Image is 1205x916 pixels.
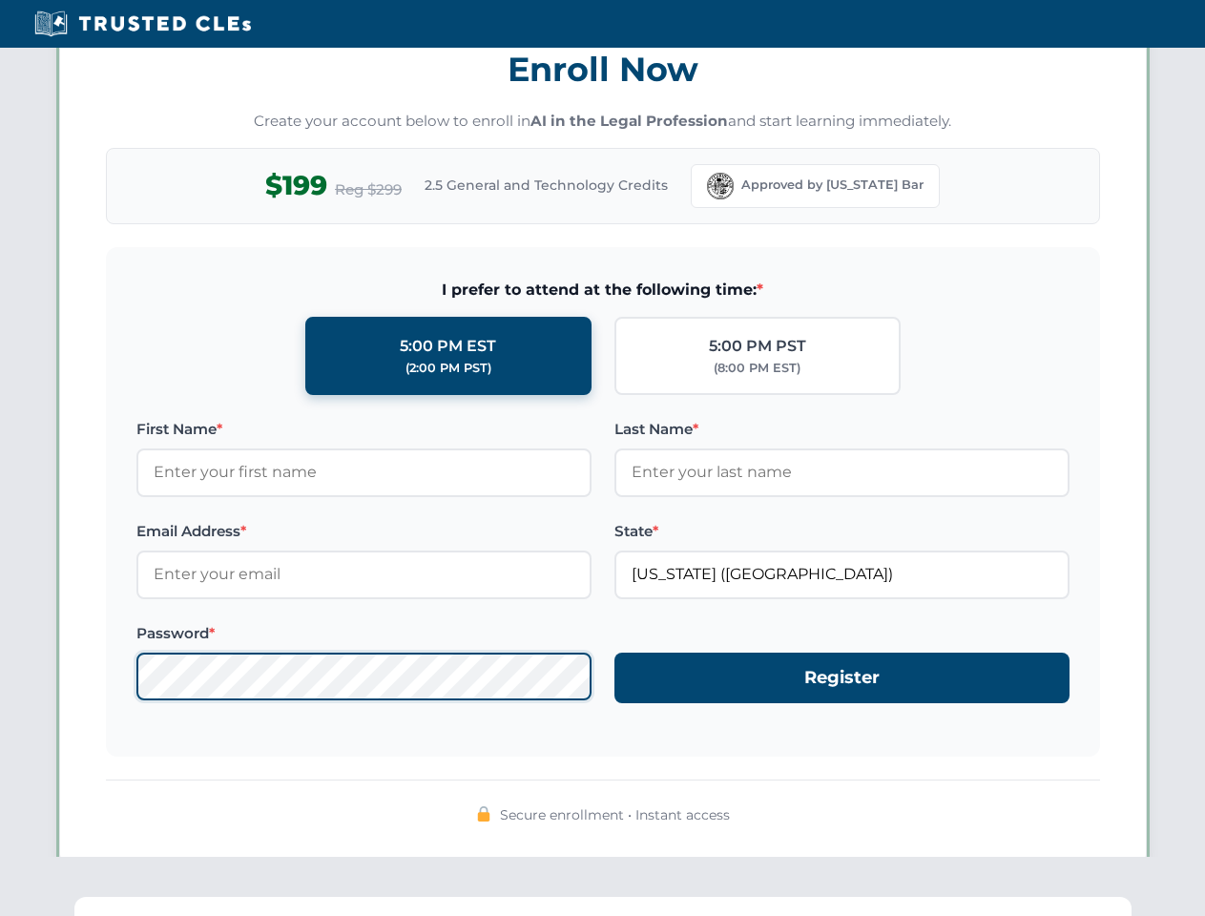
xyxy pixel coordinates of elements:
[614,448,1070,496] input: Enter your last name
[614,653,1070,703] button: Register
[136,622,592,645] label: Password
[335,178,402,201] span: Reg $299
[614,551,1070,598] input: Florida (FL)
[476,806,491,822] img: 🔒
[136,520,592,543] label: Email Address
[265,164,327,207] span: $199
[136,278,1070,302] span: I prefer to attend at the following time:
[136,418,592,441] label: First Name
[614,418,1070,441] label: Last Name
[741,176,924,195] span: Approved by [US_STATE] Bar
[500,804,730,825] span: Secure enrollment • Instant access
[136,551,592,598] input: Enter your email
[106,111,1100,133] p: Create your account below to enroll in and start learning immediately.
[530,112,728,130] strong: AI in the Legal Profession
[400,334,496,359] div: 5:00 PM EST
[106,39,1100,99] h3: Enroll Now
[405,359,491,378] div: (2:00 PM PST)
[707,173,734,199] img: Florida Bar
[614,520,1070,543] label: State
[136,448,592,496] input: Enter your first name
[29,10,257,38] img: Trusted CLEs
[714,359,800,378] div: (8:00 PM EST)
[425,175,668,196] span: 2.5 General and Technology Credits
[709,334,806,359] div: 5:00 PM PST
